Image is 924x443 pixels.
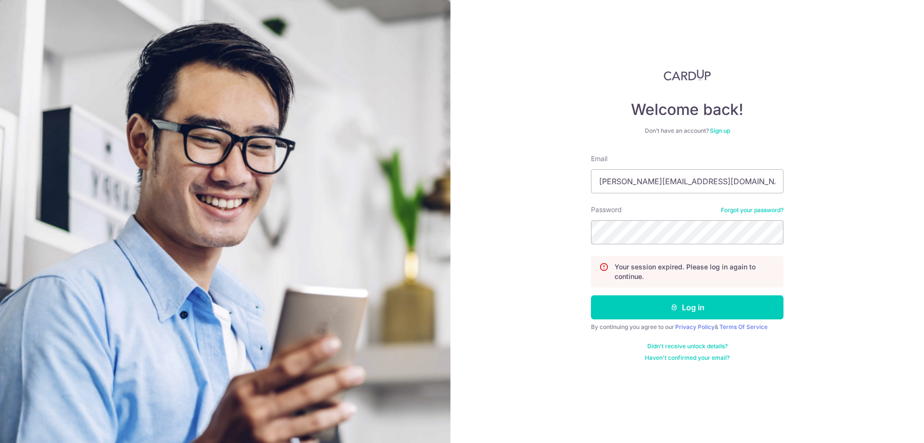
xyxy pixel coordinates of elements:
a: Haven't confirmed your email? [645,354,730,362]
a: Sign up [710,127,730,134]
label: Password [591,205,622,215]
a: Didn't receive unlock details? [647,342,728,350]
a: Forgot your password? [721,206,783,214]
a: Privacy Policy [675,323,715,330]
a: Terms Of Service [719,323,768,330]
img: CardUp Logo [664,69,711,81]
h4: Welcome back! [591,100,783,119]
button: Log in [591,295,783,319]
input: Enter your Email [591,169,783,193]
label: Email [591,154,607,164]
p: Your session expired. Please log in again to continue. [615,262,775,281]
div: By continuing you agree to our & [591,323,783,331]
div: Don’t have an account? [591,127,783,135]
